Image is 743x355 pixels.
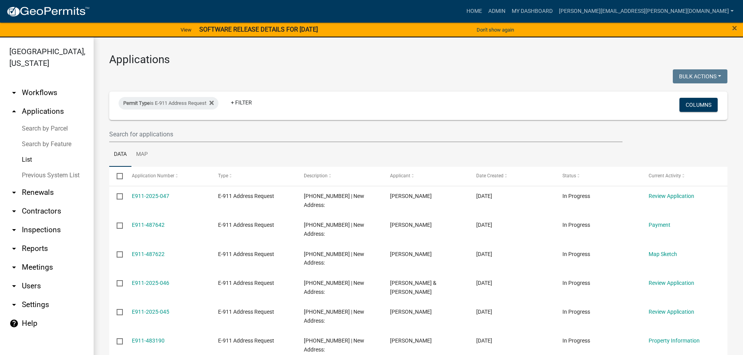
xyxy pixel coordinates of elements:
a: Admin [485,4,509,19]
datatable-header-cell: Date Created [469,167,555,185]
a: My Dashboard [509,4,556,19]
button: Bulk Actions [673,69,727,83]
a: Payment [649,222,670,228]
i: arrow_drop_down [9,300,19,309]
span: × [732,23,737,34]
span: In Progress [562,251,590,257]
span: In Progress [562,222,590,228]
span: In Progress [562,193,590,199]
span: 45-058-4760 | New Address: [304,280,364,295]
span: Wendy [390,251,432,257]
a: Review Application [649,280,694,286]
i: arrow_drop_down [9,281,19,291]
a: Review Application [649,309,694,315]
span: Dave & Rita Franke [390,280,436,295]
button: Columns [679,98,718,112]
datatable-header-cell: Current Activity [641,167,727,185]
a: + Filter [225,95,258,110]
a: Data [109,142,131,167]
span: Applicant [390,173,410,178]
span: 09/29/2025 [476,309,492,315]
span: 45-064-4911 | New Address: [304,251,364,266]
span: Theresa M Luomanen [390,193,432,199]
span: 09/29/2025 [476,280,492,286]
span: Application Number [132,173,174,178]
span: 63-022-2200 | New Address: [304,337,364,353]
datatable-header-cell: Applicant [383,167,469,185]
a: Map Sketch [649,251,677,257]
i: arrow_drop_down [9,263,19,272]
i: arrow_drop_down [9,244,19,253]
span: 88-028-4040 | New Address: [304,193,364,208]
span: Date Created [476,173,504,178]
a: E911-487642 [132,222,165,228]
button: Close [732,23,737,33]
i: help [9,319,19,328]
datatable-header-cell: Select [109,167,124,185]
i: arrow_drop_down [9,188,19,197]
button: Don't show again [473,23,517,36]
span: 45-064-4911 | New Address: [304,222,364,237]
datatable-header-cell: Application Number [124,167,210,185]
span: Isaac Wolter [390,337,432,344]
input: Search for applications [109,126,622,142]
span: Status [562,173,576,178]
span: Type [218,173,228,178]
span: In Progress [562,280,590,286]
span: Ryan Lee [390,309,432,315]
span: 10/03/2025 [476,222,492,228]
a: Review Application [649,193,694,199]
a: Property Information [649,337,700,344]
a: E911-487622 [132,251,165,257]
span: E-911 Address Request [218,193,274,199]
span: Current Activity [649,173,681,178]
a: E911-2025-047 [132,193,169,199]
span: 10/03/2025 [476,251,492,257]
span: E-911 Address Request [218,309,274,315]
a: Map [131,142,153,167]
a: E911-2025-045 [132,309,169,315]
span: In Progress [562,337,590,344]
a: View [177,23,195,36]
span: wendy [390,222,432,228]
datatable-header-cell: Type [210,167,296,185]
strong: SOFTWARE RELEASE DETAILS FOR [DATE] [199,26,318,33]
span: E-911 Address Request [218,337,274,344]
span: 81-060-4493 | New Address: [304,309,364,324]
span: 09/24/2025 [476,337,492,344]
a: Home [463,4,485,19]
i: arrow_drop_up [9,107,19,116]
a: E911-483190 [132,337,165,344]
span: Description [304,173,328,178]
div: is E-911 Address Request [119,97,218,110]
span: Permit Type [123,100,150,106]
datatable-header-cell: Description [296,167,383,185]
i: arrow_drop_down [9,88,19,97]
i: arrow_drop_down [9,207,19,216]
span: E-911 Address Request [218,222,274,228]
span: E-911 Address Request [218,251,274,257]
a: [PERSON_NAME][EMAIL_ADDRESS][PERSON_NAME][DOMAIN_NAME] [556,4,737,19]
span: 10/03/2025 [476,193,492,199]
a: E911-2025-046 [132,280,169,286]
span: E-911 Address Request [218,280,274,286]
h3: Applications [109,53,727,66]
datatable-header-cell: Status [555,167,641,185]
i: arrow_drop_down [9,225,19,235]
span: In Progress [562,309,590,315]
